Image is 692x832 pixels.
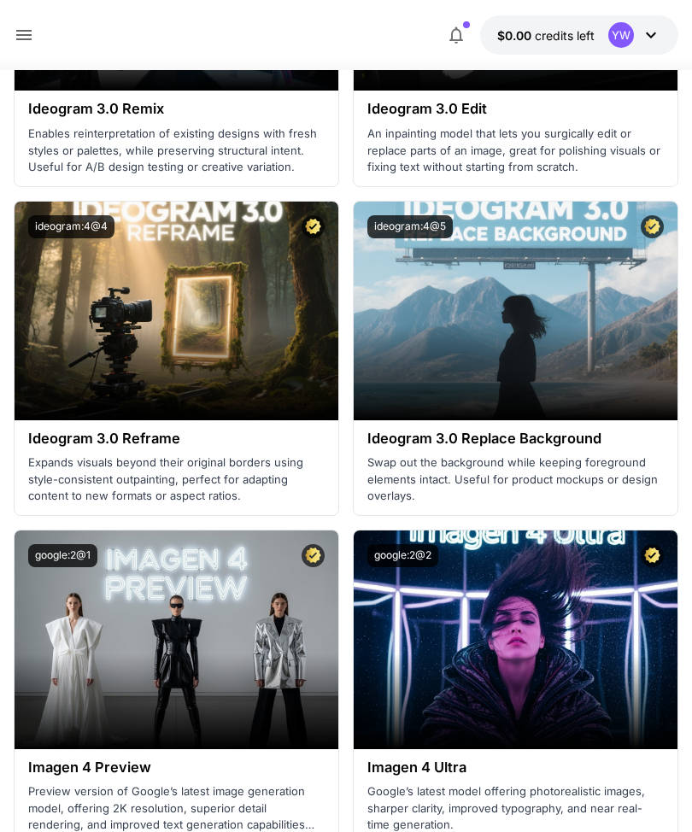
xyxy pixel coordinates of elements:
p: Expands visuals beyond their original borders using style-consistent outpainting, perfect for ada... [28,454,325,505]
span: credits left [535,28,595,43]
button: ideogram:4@4 [28,215,114,238]
h3: Ideogram 3.0 Replace Background [367,431,664,447]
img: alt [354,202,677,420]
h3: Ideogram 3.0 Remix [28,101,325,117]
p: Swap out the background while keeping foreground elements intact. Useful for product mockups or d... [367,454,664,505]
button: google:2@2 [367,544,438,567]
img: alt [15,202,338,420]
img: alt [15,530,338,749]
p: Enables reinterpretation of existing designs with fresh styles or palettes, while preserving stru... [28,126,325,176]
h3: Imagen 4 Preview [28,759,325,776]
button: ideogram:4@5 [367,215,453,238]
button: Certified Model – Vetted for best performance and includes a commercial license. [302,544,325,567]
button: google:2@1 [28,544,97,567]
span: $0.00 [497,28,535,43]
img: alt [354,530,677,749]
div: YW [608,22,634,48]
h3: Ideogram 3.0 Edit [367,101,664,117]
p: An inpainting model that lets you surgically edit or replace parts of an image, great for polishi... [367,126,664,176]
button: Certified Model – Vetted for best performance and includes a commercial license. [641,215,664,238]
button: Certified Model – Vetted for best performance and includes a commercial license. [641,544,664,567]
div: $0.00 [497,26,595,44]
h3: Imagen 4 Ultra [367,759,664,776]
button: $0.00YW [480,15,678,55]
button: Certified Model – Vetted for best performance and includes a commercial license. [302,215,325,238]
h3: Ideogram 3.0 Reframe [28,431,325,447]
